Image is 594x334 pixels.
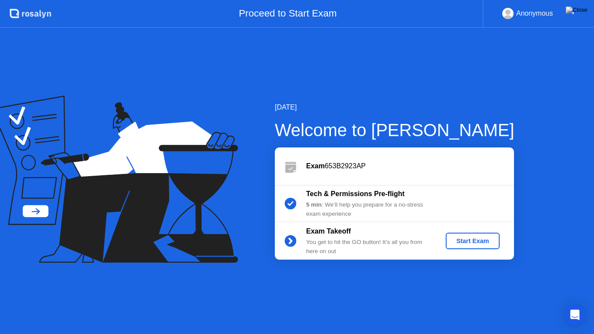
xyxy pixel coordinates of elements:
div: 653B2923AP [306,161,514,171]
div: You get to hit the GO button! It’s all you from here on out [306,238,431,256]
div: [DATE] [275,102,514,113]
button: Start Exam [446,233,499,249]
div: Open Intercom Messenger [564,304,585,325]
img: Close [566,7,587,13]
div: : We’ll help you prepare for a no-stress exam experience [306,200,431,218]
div: Start Exam [449,237,496,244]
b: 5 min [306,201,322,208]
div: Anonymous [516,8,553,19]
div: Welcome to [PERSON_NAME] [275,117,514,143]
b: Tech & Permissions Pre-flight [306,190,404,197]
b: Exam Takeoff [306,227,351,235]
b: Exam [306,162,325,170]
